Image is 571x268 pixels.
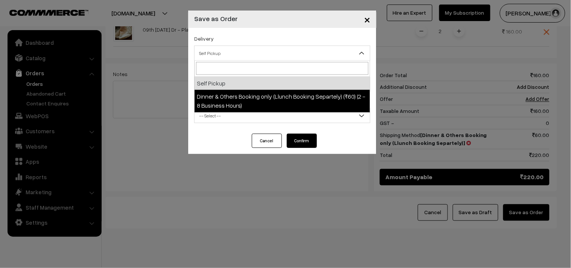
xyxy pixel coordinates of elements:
h4: Save as Order [194,14,238,24]
span: Self Pickup [195,47,370,60]
li: Self Pickup [195,76,370,90]
button: Confirm [287,134,317,148]
span: × [364,12,370,26]
span: -- Select -- [195,109,370,122]
button: Close [358,8,376,31]
li: Dinner & Others Booking only (Llunch Booking Separtely) (₹60) (2 - 8 Business Hours) [195,90,370,113]
span: Self Pickup [194,46,370,61]
button: Cancel [252,134,282,148]
label: Delivery [194,35,214,43]
span: -- Select -- [194,108,370,123]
